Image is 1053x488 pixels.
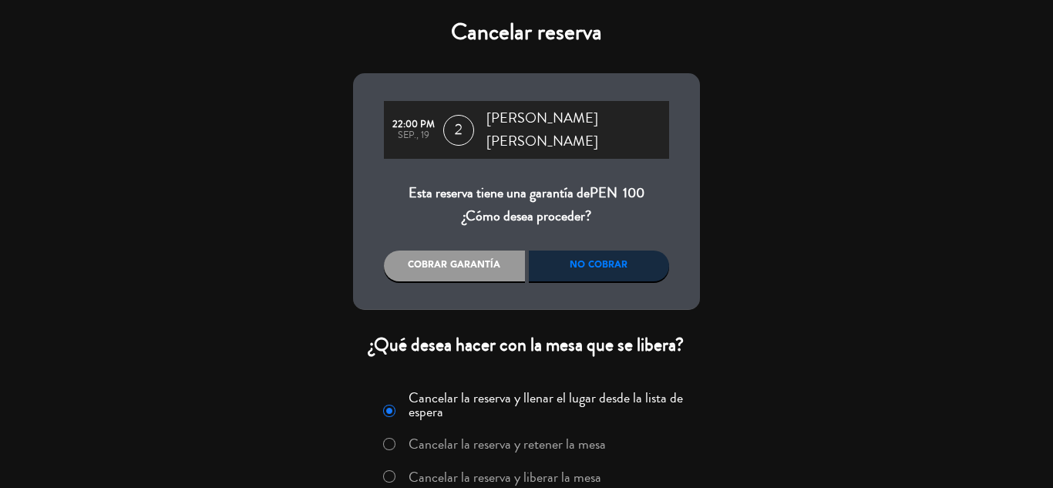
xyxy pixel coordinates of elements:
[409,391,691,419] label: Cancelar la reserva y llenar el lugar desde la lista de espera
[623,183,644,203] span: 100
[384,251,525,281] div: Cobrar garantía
[392,130,436,141] div: sep., 19
[409,470,601,484] label: Cancelar la reserva y liberar la mesa
[353,333,700,357] div: ¿Qué desea hacer con la mesa que se libera?
[529,251,670,281] div: No cobrar
[590,183,617,203] span: PEN
[353,19,700,46] h4: Cancelar reserva
[384,182,669,227] div: Esta reserva tiene una garantía de ¿Cómo desea proceder?
[409,437,606,451] label: Cancelar la reserva y retener la mesa
[392,119,436,130] div: 22:00 PM
[443,115,474,146] span: 2
[486,107,669,153] span: [PERSON_NAME] [PERSON_NAME]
